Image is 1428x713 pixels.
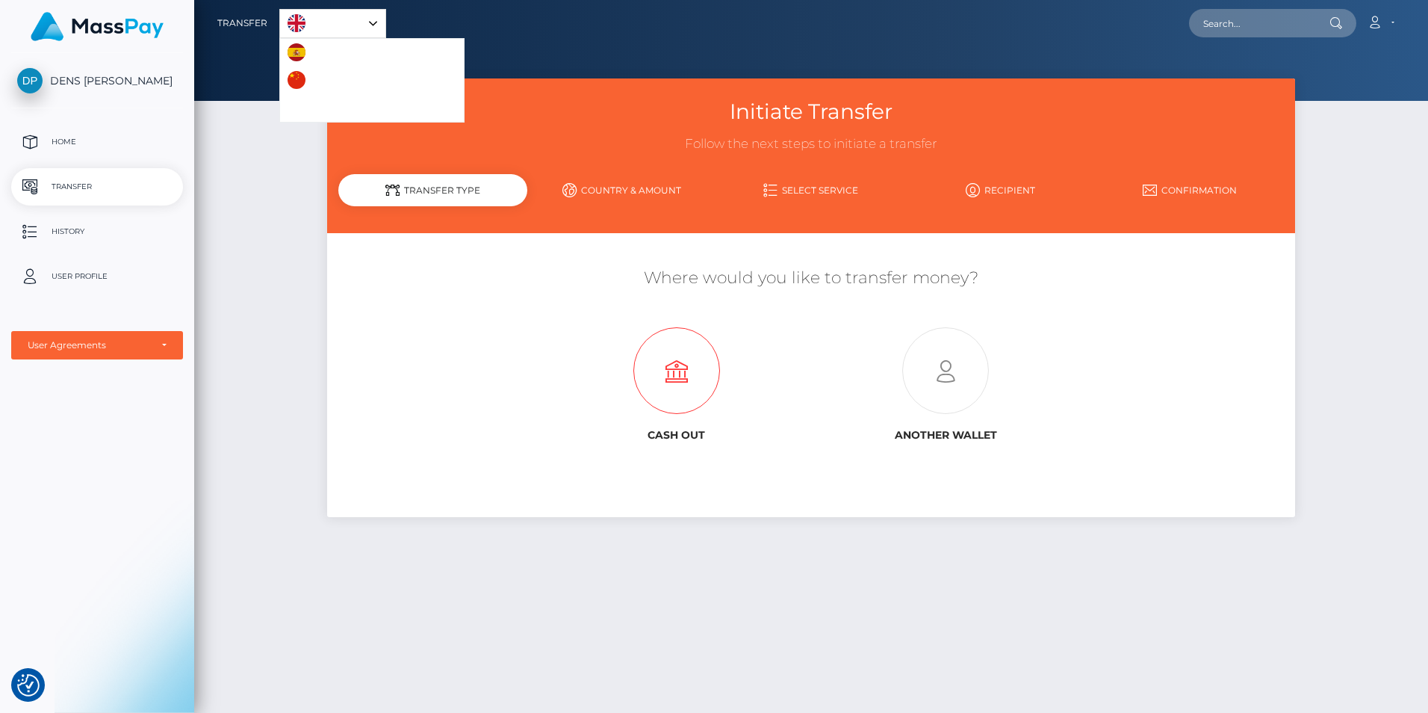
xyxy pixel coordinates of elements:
p: Transfer [17,176,177,198]
h6: Another wallet [822,429,1069,442]
a: 中文 (简体) [280,67,371,94]
a: Português ([GEOGRAPHIC_DATA]) [280,94,464,122]
a: Español [280,39,364,67]
a: Transfer [11,168,183,206]
h6: Cash out [553,429,800,442]
ul: Language list [279,38,465,123]
p: History [17,220,177,243]
span: DENS [PERSON_NAME] [11,74,183,87]
a: Recipient [906,177,1095,203]
div: Transfer Type [338,174,527,206]
div: User Agreements [28,339,150,351]
img: MassPay [31,12,164,41]
h5: Where would you like to transfer money? [338,267,1285,290]
aside: Language selected: English [279,9,386,38]
img: Revisit consent button [17,674,40,697]
h3: Initiate Transfer [338,97,1285,126]
a: User Profile [11,258,183,295]
p: User Profile [17,265,177,288]
a: History [11,213,183,250]
a: Confirmation [1095,177,1284,203]
div: Language [279,9,386,38]
button: User Agreements [11,331,183,359]
a: English [280,10,385,37]
a: Transfer [217,7,267,39]
button: Consent Preferences [17,674,40,697]
a: Home [11,123,183,161]
a: Select Service [716,177,905,203]
p: Home [17,131,177,153]
a: Country & Amount [527,177,716,203]
h3: Follow the next steps to initiate a transfer [338,135,1285,153]
input: Search... [1189,9,1329,37]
